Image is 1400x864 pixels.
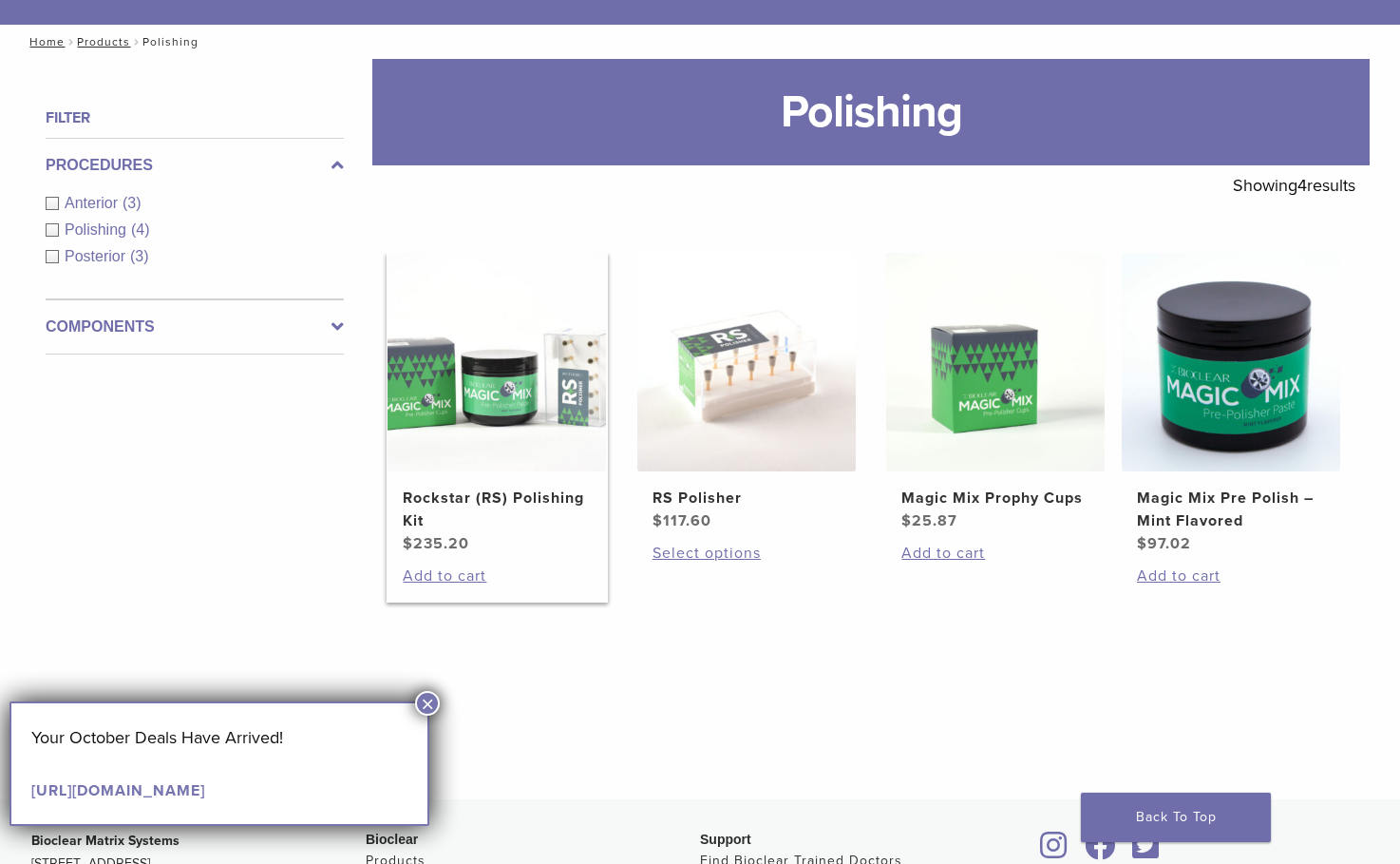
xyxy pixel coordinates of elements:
nav: Polishing [16,25,1384,59]
h2: Magic Mix Pre Polish – Mint Flavored [1137,487,1325,532]
img: RS Polisher [637,253,856,471]
a: Bioclear [1034,842,1074,861]
span: Anterior [65,195,123,211]
img: Rockstar (RS) Polishing Kit [388,253,606,471]
span: (3) [130,248,149,264]
a: Select options for “RS Polisher” [653,542,841,565]
h2: RS Polisher [653,487,841,509]
a: [URL][DOMAIN_NAME] [31,781,205,800]
span: / [65,37,77,47]
label: Components [46,316,344,338]
span: $ [1137,534,1147,553]
img: Magic Mix Pre Polish - Mint Flavored [1122,253,1340,471]
bdi: 25.87 [901,511,957,530]
span: $ [403,534,413,553]
a: Bioclear [1126,842,1165,861]
bdi: 117.60 [653,511,711,530]
a: Rockstar (RS) Polishing KitRockstar (RS) Polishing Kit $235.20 [387,253,608,555]
span: 4 [1297,175,1307,196]
bdi: 235.20 [403,534,469,553]
span: $ [653,511,663,530]
a: Add to cart: “Rockstar (RS) Polishing Kit” [403,565,591,587]
a: Products [77,35,130,48]
a: Bioclear [1078,842,1122,861]
span: (4) [131,221,150,238]
span: Polishing [65,221,131,238]
span: / [130,37,142,47]
button: Close [415,691,440,716]
span: (3) [123,195,142,211]
a: Home [24,35,65,48]
p: Your October Deals Have Arrived! [31,723,407,752]
h2: Magic Mix Prophy Cups [901,487,1089,509]
strong: Bioclear Matrix Systems [31,833,180,849]
h2: Rockstar (RS) Polishing Kit [403,487,591,532]
label: Procedures [46,154,344,177]
a: Back To Top [1081,793,1271,842]
h1: Polishing [372,59,1370,165]
a: Magic Mix Prophy CupsMagic Mix Prophy Cups $25.87 [885,253,1107,532]
span: Support [700,832,751,847]
a: Add to cart: “Magic Mix Prophy Cups” [901,542,1089,565]
img: Magic Mix Prophy Cups [886,253,1105,471]
a: RS PolisherRS Polisher $117.60 [636,253,858,532]
span: Bioclear [366,832,418,847]
span: Posterior [65,248,130,264]
a: Magic Mix Pre Polish - Mint FlavoredMagic Mix Pre Polish – Mint Flavored $97.02 [1121,253,1342,555]
a: Add to cart: “Magic Mix Pre Polish - Mint Flavored” [1137,565,1325,587]
span: $ [901,511,912,530]
h4: Filter [46,106,344,129]
p: Showing results [1233,165,1355,205]
bdi: 97.02 [1137,534,1191,553]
